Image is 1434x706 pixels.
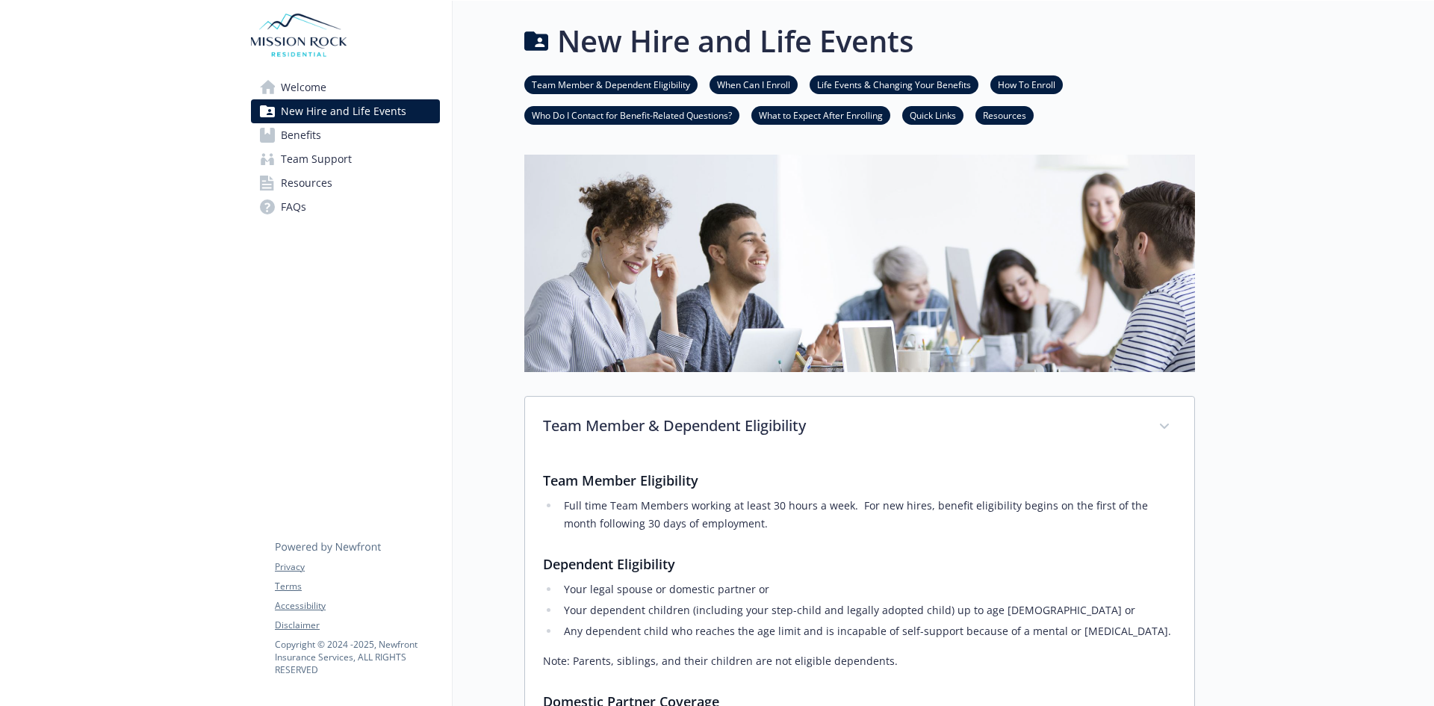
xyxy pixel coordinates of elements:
a: Resources [975,108,1034,122]
a: New Hire and Life Events [251,99,440,123]
h3: Team Member Eligibility [543,470,1176,491]
p: Note: Parents, siblings, and their children are not eligible dependents. [543,652,1176,670]
li: Full time Team Members working at least 30 hours a week. For new hires, benefit eligibility begin... [559,497,1176,533]
span: FAQs [281,195,306,219]
span: Team Support [281,147,352,171]
a: When Can I Enroll [710,77,798,91]
a: Resources [251,171,440,195]
a: Quick Links [902,108,963,122]
span: Resources [281,171,332,195]
div: Team Member & Dependent Eligibility [525,397,1194,458]
a: Life Events & Changing Your Benefits [810,77,978,91]
a: Accessibility [275,599,439,613]
h1: New Hire and Life Events [557,19,913,64]
a: Who Do I Contact for Benefit-Related Questions? [524,108,739,122]
span: Benefits [281,123,321,147]
a: Disclaimer [275,619,439,632]
a: What to Expect After Enrolling [751,108,890,122]
a: Benefits [251,123,440,147]
a: Team Support [251,147,440,171]
a: How To Enroll [990,77,1063,91]
span: Welcome [281,75,326,99]
a: FAQs [251,195,440,219]
span: New Hire and Life Events [281,99,406,123]
a: Privacy [275,560,439,574]
li: Any dependent child who reaches the age limit and is incapable of self-support because of a menta... [559,622,1176,640]
img: new hire page banner [524,155,1195,372]
p: Team Member & Dependent Eligibility [543,415,1140,437]
a: Terms [275,580,439,593]
li: Your dependent children (including your step-child and legally adopted child) up to age [DEMOGRAP... [559,601,1176,619]
h3: Dependent Eligibility [543,554,1176,575]
li: Your legal spouse or domestic partner or [559,580,1176,598]
p: Copyright © 2024 - 2025 , Newfront Insurance Services, ALL RIGHTS RESERVED [275,638,439,676]
a: Team Member & Dependent Eligibility [524,77,698,91]
a: Welcome [251,75,440,99]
